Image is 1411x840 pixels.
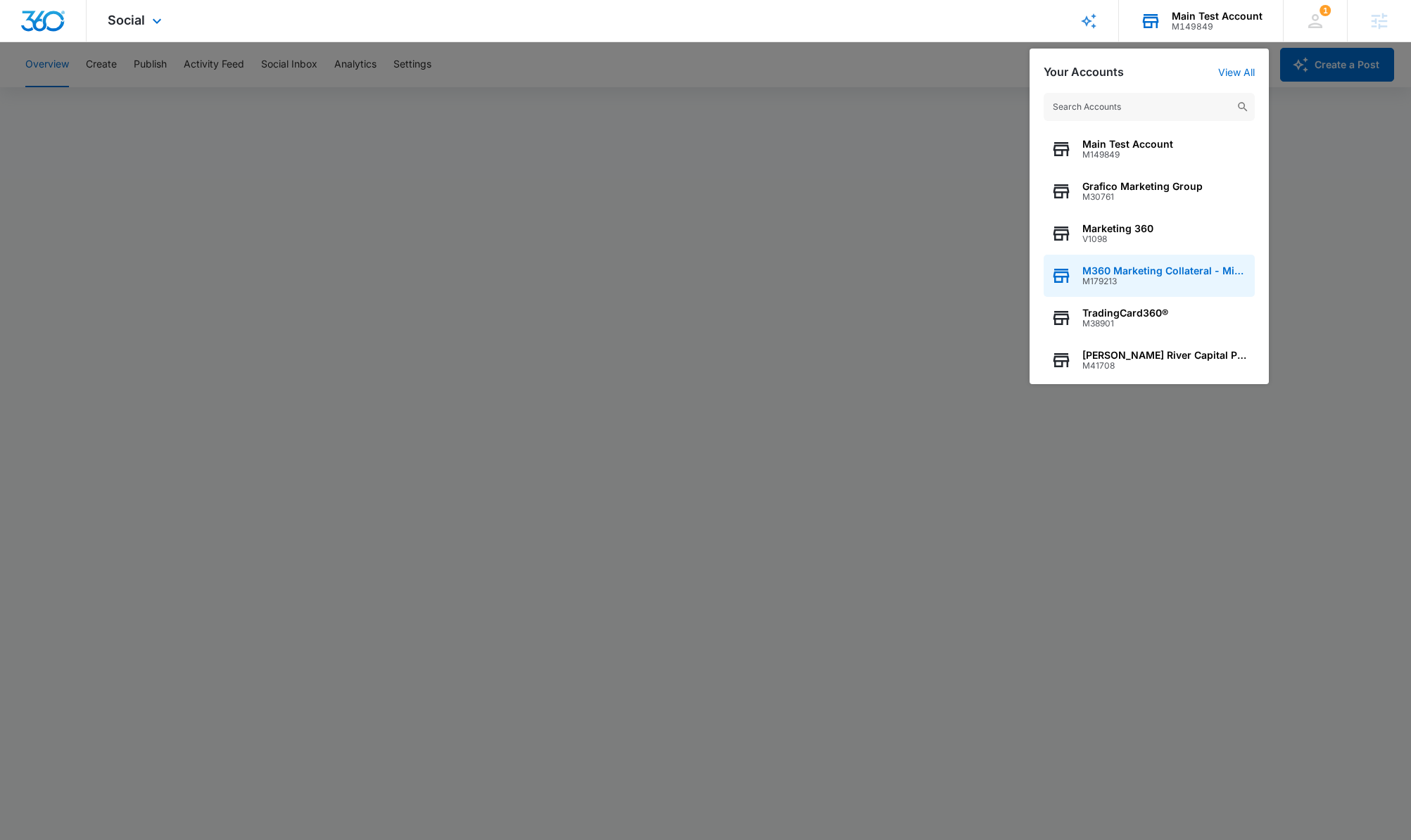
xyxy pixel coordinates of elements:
button: TradingCard360®M38901 [1044,297,1255,339]
button: Marketing 360V1098 [1044,212,1255,255]
span: M38901 [1082,319,1168,329]
button: Main Test AccountM149849 [1044,128,1255,170]
span: Social [108,13,145,27]
div: account name [1172,11,1263,22]
span: M41708 [1082,361,1248,371]
span: M30761 [1082,192,1203,202]
span: Main Test Account [1082,139,1173,150]
button: M360 Marketing Collateral - Migrated Catch AllM179213 [1044,255,1255,297]
span: 1 [1320,5,1331,16]
span: Grafico Marketing Group [1082,181,1203,192]
span: M360 Marketing Collateral - Migrated Catch All [1082,265,1248,276]
span: TradingCard360® [1082,307,1168,319]
span: V1098 [1082,234,1153,244]
input: Search Accounts [1044,93,1255,121]
span: Marketing 360 [1082,223,1153,234]
div: notifications count [1320,5,1331,16]
h2: Your Accounts [1044,65,1124,79]
span: M179213 [1082,276,1248,286]
button: Grafico Marketing GroupM30761 [1044,170,1255,212]
span: [PERSON_NAME] River Capital Partners [1082,350,1248,361]
a: View All [1218,66,1255,78]
span: M149849 [1082,150,1173,160]
div: account id [1172,22,1263,32]
button: [PERSON_NAME] River Capital PartnersM41708 [1044,339,1255,381]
